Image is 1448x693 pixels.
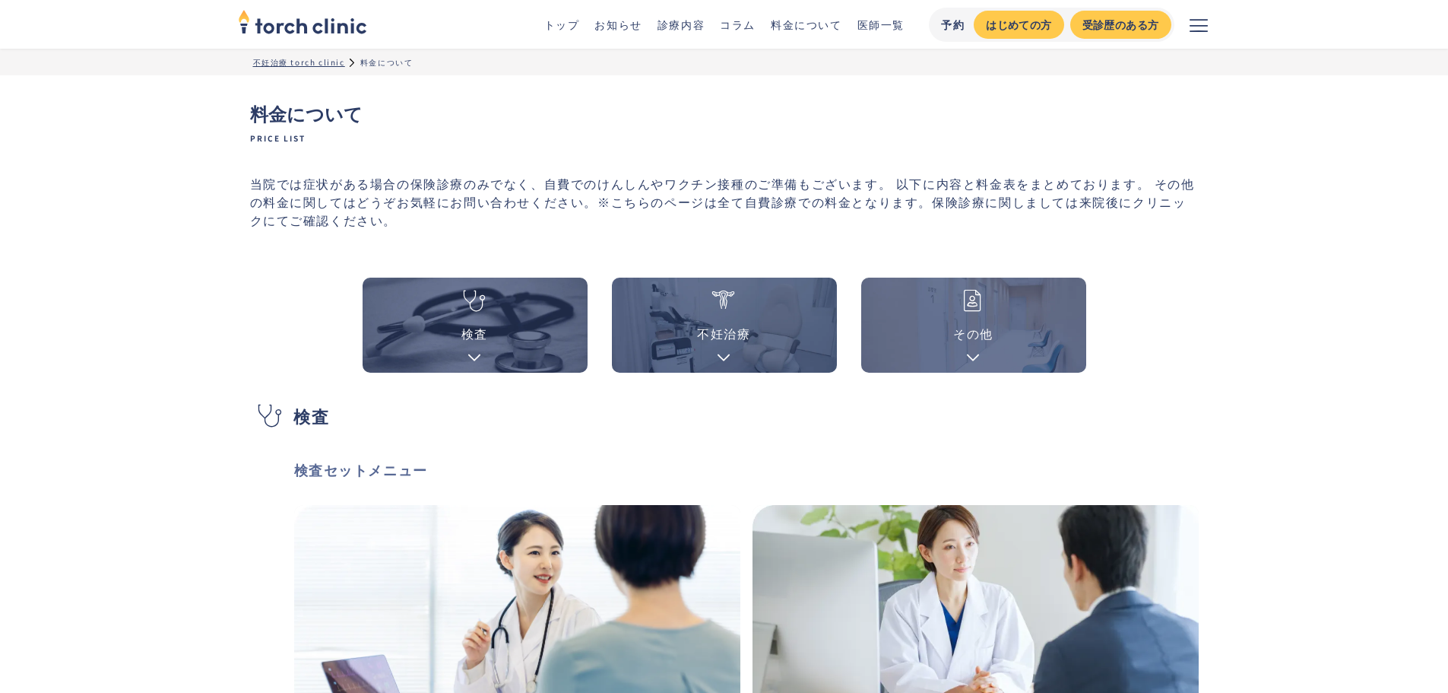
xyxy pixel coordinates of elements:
[363,278,588,373] a: 検査
[238,11,367,38] a: home
[360,56,413,68] div: 料金について
[657,17,705,32] a: 診療内容
[250,133,1199,144] span: Price list
[857,17,905,32] a: 医師一覧
[250,100,1199,144] h1: 料金について
[612,278,837,373] a: 不妊治療
[293,402,329,429] h2: 検査
[986,17,1051,33] div: はじめての方
[461,324,488,342] div: 検査
[941,17,965,33] div: 予約
[294,458,1199,481] h3: 検査セットメニュー
[974,11,1063,39] a: はじめての方
[1070,11,1171,39] a: 受診歴のある方
[544,17,580,32] a: トップ
[1082,17,1159,33] div: 受診歴のある方
[250,174,1199,229] p: 当院では症状がある場合の保険診療のみでなく、自費でのけんしんやワクチン接種のご準備もございます。 以下に内容と料金表をまとめております。 その他の料金に関してはどうぞお気軽にお問い合わせください...
[720,17,756,32] a: コラム
[697,324,750,342] div: 不妊治療
[953,324,993,342] div: その他
[253,56,345,68] a: 不妊治療 torch clinic
[594,17,642,32] a: お知らせ
[238,5,367,38] img: torch clinic
[861,278,1086,373] a: その他
[771,17,842,32] a: 料金について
